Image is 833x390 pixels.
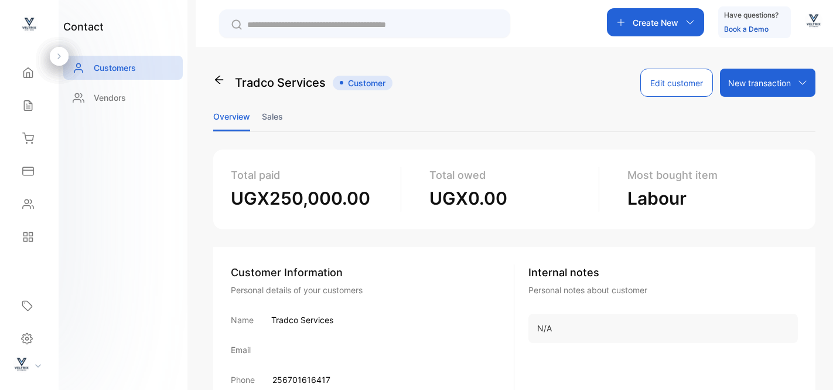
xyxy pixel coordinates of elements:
[235,74,326,91] p: Tradco Services
[607,8,704,36] button: Create New
[429,167,590,183] p: Total owed
[805,12,822,29] img: avatar
[63,19,104,35] h1: contact
[528,284,798,296] p: Personal notes about customer
[21,15,38,33] img: logo
[805,8,822,36] button: avatar
[231,314,254,326] p: Name
[640,69,713,97] button: Edit customer
[231,188,370,209] span: UGX250,000.00
[528,264,798,280] p: Internal notes
[627,185,788,212] p: Labour
[94,91,126,104] p: Vendors
[784,341,833,390] iframe: LiveChat chat widget
[63,56,183,80] a: Customers
[262,101,283,131] li: Sales
[231,264,514,280] div: Customer Information
[213,101,250,131] li: Overview
[94,62,136,74] p: Customers
[272,374,330,386] p: 256701616417
[728,77,791,89] p: New transaction
[63,86,183,110] a: Vendors
[633,16,678,29] p: Create New
[724,9,779,21] p: Have questions?
[724,25,769,33] a: Book a Demo
[231,284,514,296] div: Personal details of your customers
[537,323,789,334] p: N/A
[231,167,391,183] p: Total paid
[333,76,392,90] span: Customer
[271,314,333,326] p: Tradco Services
[627,167,788,183] p: Most bought item
[231,344,251,356] p: Email
[231,374,255,386] p: Phone
[13,355,30,373] img: profile
[429,188,507,209] span: UGX0.00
